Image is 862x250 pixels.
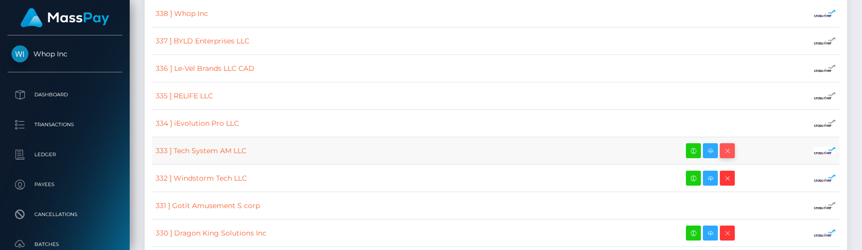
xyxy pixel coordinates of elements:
a: Transactions [7,112,122,137]
a: 330 ] Dragon King Solutions Inc [156,229,266,238]
a: 332 ] Windstorm Tech LLC [156,174,247,183]
img: CRB [814,61,836,76]
a: 331 ] Gotit Amusement S corp [156,201,260,210]
img: CRB [814,88,836,103]
img: CRB [814,143,836,158]
a: 335 ] RELIFE LLC [156,91,213,100]
img: CRB [814,6,836,21]
a: Dashboard [7,82,122,107]
img: CRB [814,33,836,48]
p: Ledger [11,147,118,162]
img: CRB [814,116,836,131]
a: 338 ] Whop Inc [156,9,208,18]
p: Dashboard [11,87,118,102]
p: Cancellations [11,207,118,222]
img: CRB [814,198,836,213]
a: 337 ] BYLD Enterprises LLC [156,36,249,45]
img: Whop Inc [11,45,28,62]
img: MassPay Logo [20,8,109,27]
img: CRB [814,226,836,241]
span: Whop Inc [7,49,122,58]
p: Transactions [11,117,118,132]
a: Payees [7,172,122,197]
a: 334 ] iEvolution Pro LLC [156,119,239,128]
p: Payees [11,177,118,192]
a: 333 ] Tech System AM LLC [156,146,246,155]
a: 336 ] Le-Vel Brands LLC CAD [156,64,254,73]
a: Cancellations [7,202,122,227]
img: CRB [814,171,836,186]
a: Ledger [7,142,122,167]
